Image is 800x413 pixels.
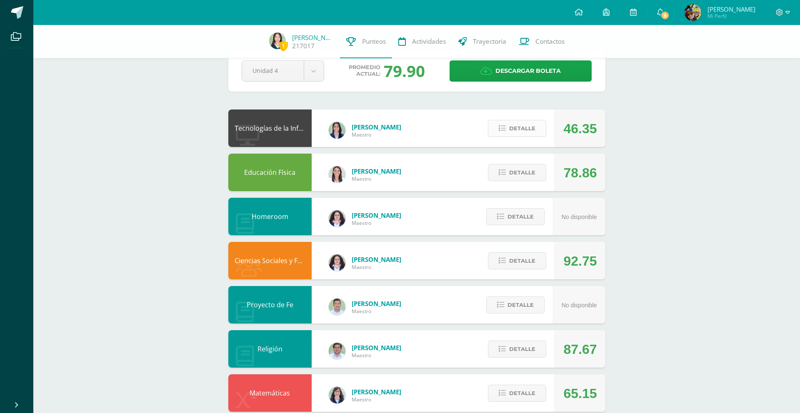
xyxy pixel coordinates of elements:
a: Contactos [512,25,571,58]
span: 9 [660,11,670,20]
div: Homeroom [228,198,312,235]
div: 92.75 [563,242,597,280]
span: Detalle [509,253,535,269]
img: 01c6c64f30021d4204c203f22eb207bb.png [329,387,345,403]
div: Matemáticas [228,374,312,412]
button: Detalle [488,252,546,269]
span: Maestro [352,219,401,226]
span: Maestro [352,175,401,182]
div: 87.67 [563,331,597,368]
span: Maestro [352,264,401,271]
span: [PERSON_NAME] [352,388,401,396]
span: Actividades [412,37,446,46]
span: [PERSON_NAME] [707,5,755,13]
span: Detalle [509,386,535,401]
div: Proyecto de Fe [228,286,312,323]
span: No disponible [562,302,597,309]
span: Maestro [352,352,401,359]
span: Detalle [509,165,535,180]
button: Detalle [486,208,545,225]
img: 68dbb99899dc55733cac1a14d9d2f825.png [329,166,345,183]
span: Contactos [535,37,565,46]
span: [PERSON_NAME] [352,211,401,219]
button: Detalle [488,385,546,402]
img: 7489ccb779e23ff9f2c3e89c21f82ed0.png [329,122,345,139]
span: [PERSON_NAME] [352,123,401,131]
button: Detalle [486,296,545,313]
a: Punteos [340,25,392,58]
div: 46.35 [563,110,597,147]
img: f767cae2d037801592f2ba1a5db71a2a.png [329,343,345,359]
a: Actividades [392,25,452,58]
div: Educación Física [228,154,312,191]
span: Detalle [509,121,535,136]
span: Trayectoria [473,37,506,46]
span: Maestro [352,396,401,403]
span: Punteos [362,37,386,46]
span: Maestro [352,131,401,138]
img: ba02aa29de7e60e5f6614f4096ff8928.png [329,254,345,271]
span: Promedio actual: [349,64,380,77]
a: 217017 [292,42,315,50]
a: Descargar boleta [450,60,592,82]
span: [PERSON_NAME] [352,255,401,264]
span: Mi Perfil [707,12,755,20]
button: Detalle [488,120,546,137]
span: [PERSON_NAME] [352,167,401,175]
a: Unidad 4 [242,61,324,81]
span: Maestro [352,308,401,315]
span: Detalle [507,209,534,224]
a: Trayectoria [452,25,512,58]
img: ba02aa29de7e60e5f6614f4096ff8928.png [329,210,345,227]
a: [PERSON_NAME] [292,33,334,42]
div: 78.86 [563,154,597,192]
span: [PERSON_NAME] [352,299,401,308]
span: Detalle [507,297,534,313]
div: 79.90 [384,60,425,82]
img: 9328d5e98ceeb7b6b4c8a00374d795d3.png [685,4,701,21]
span: Unidad 4 [252,61,293,80]
div: Ciencias Sociales y Formación Ciudadana [228,242,312,279]
div: 65.15 [563,375,597,412]
button: Detalle [488,164,546,181]
span: [PERSON_NAME] [352,343,401,352]
div: Tecnologías de la Información y Comunicación: Computación [228,109,312,147]
div: Religión [228,330,312,368]
img: 9e386c109338fe129f7304ee11bb0e09.png [269,32,286,49]
span: 1 [279,40,288,51]
span: Descargar boleta [495,61,561,81]
span: Detalle [509,341,535,357]
img: 585d333ccf69bb1c6e5868c8cef08dba.png [329,299,345,315]
span: No disponible [562,214,597,220]
button: Detalle [488,341,546,358]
